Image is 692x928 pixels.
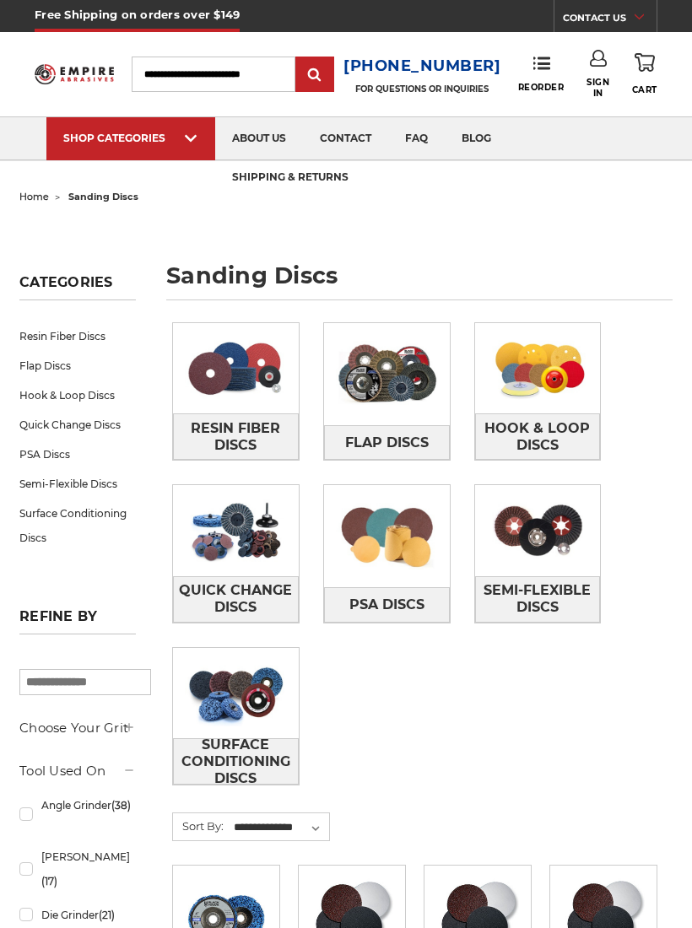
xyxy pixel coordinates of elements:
a: CONTACT US [563,8,657,32]
a: Surface Conditioning Discs [173,738,299,785]
a: Semi-Flexible Discs [475,576,601,623]
a: PSA Discs [19,440,136,469]
a: shipping & returns [215,157,365,200]
a: home [19,191,49,202]
span: Reorder [518,82,565,93]
a: Flap Discs [19,351,136,380]
p: FOR QUESTIONS OR INQUIRIES [343,84,501,94]
span: Cart [632,84,657,95]
img: Flap Discs [324,329,450,419]
a: PSA Discs [324,587,450,622]
img: Resin Fiber Discs [173,323,299,413]
a: about us [215,117,303,160]
img: PSA Discs [324,491,450,581]
a: faq [388,117,445,160]
div: SHOP CATEGORIES [63,132,198,144]
span: PSA Discs [349,591,424,619]
h5: Tool Used On [19,761,136,781]
span: Resin Fiber Discs [174,414,298,460]
a: Hook & Loop Discs [475,413,601,460]
span: (17) [41,875,57,888]
img: Empire Abrasives [35,59,114,90]
h5: Choose Your Grit [19,718,136,738]
span: Semi-Flexible Discs [476,576,600,622]
a: contact [303,117,388,160]
a: Reorder [518,56,565,92]
span: sanding discs [68,191,138,202]
span: Surface Conditioning Discs [174,731,298,793]
a: Resin Fiber Discs [173,413,299,460]
span: (38) [111,799,131,812]
a: Surface Conditioning Discs [19,499,136,553]
a: blog [445,117,508,160]
a: Semi-Flexible Discs [19,469,136,499]
a: [PERSON_NAME] [19,842,136,896]
span: Sign In [587,77,609,99]
span: Hook & Loop Discs [476,414,600,460]
a: Angle Grinder [19,790,136,838]
a: Quick Change Discs [173,576,299,623]
h5: Categories [19,274,136,300]
input: Submit [298,58,332,92]
img: Surface Conditioning Discs [173,648,299,738]
a: Resin Fiber Discs [19,321,136,351]
img: Quick Change Discs [173,485,299,575]
a: Flap Discs [324,425,450,460]
a: Quick Change Discs [19,410,136,440]
img: Semi-Flexible Discs [475,485,601,575]
a: Cart [632,50,657,98]
span: Flap Discs [345,429,429,457]
h5: Refine by [19,608,136,634]
a: Hook & Loop Discs [19,380,136,410]
img: Hook & Loop Discs [475,323,601,413]
span: Quick Change Discs [174,576,298,622]
label: Sort By: [173,813,224,839]
select: Sort By: [231,815,329,840]
span: (21) [99,909,115,921]
a: [PHONE_NUMBER] [343,54,501,78]
h1: sanding discs [166,264,673,300]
